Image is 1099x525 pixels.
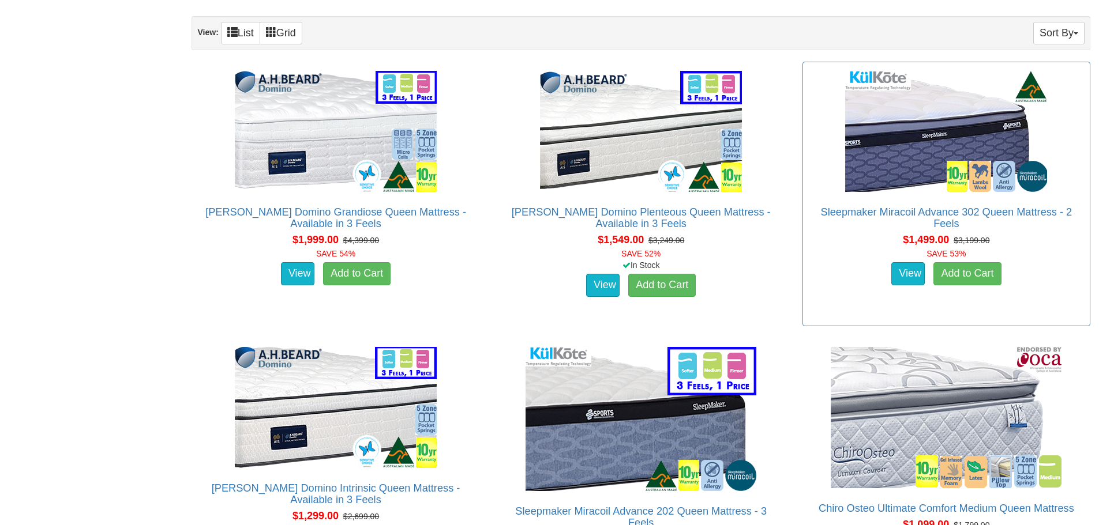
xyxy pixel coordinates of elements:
font: SAVE 54% [316,249,355,258]
a: Add to Cart [933,262,1001,285]
a: [PERSON_NAME] Domino Grandiose Queen Mattress - Available in 3 Feels [205,206,466,229]
del: $2,699.00 [343,512,379,521]
a: Chiro Osteo Ultimate Comfort Medium Queen Mattress [819,503,1074,514]
font: SAVE 53% [927,249,966,258]
div: In Stock [495,259,787,271]
span: $1,549.00 [598,234,644,245]
a: Add to Cart [628,274,696,297]
del: $3,249.00 [648,236,684,245]
span: $1,299.00 [292,510,339,522]
a: Sleepmaker Miracoil Advance 302 Queen Mattress - 2 Feels [821,206,1072,229]
strong: View: [197,28,218,37]
img: Sleepmaker Miracoil Advance 202 Queen Mattress - 3 Feels [523,344,759,494]
a: List [221,22,260,44]
img: A.H Beard Domino Grandiose Queen Mattress - Available in 3 Feels [232,68,440,195]
font: SAVE 52% [621,249,661,258]
img: A.H Beard Domino Plenteous Queen Mattress - Available in 3 Feels [537,68,745,195]
a: View [891,262,925,285]
img: Chiro Osteo Ultimate Comfort Medium Queen Mattress [828,344,1064,491]
button: Sort By [1033,22,1085,44]
a: Grid [260,22,302,44]
img: A.H Beard Domino Intrinsic Queen Mattress - Available in 3 Feels [232,344,440,471]
a: View [586,274,620,297]
del: $4,399.00 [343,236,379,245]
a: Add to Cart [323,262,391,285]
span: $1,999.00 [292,234,339,245]
img: Sleepmaker Miracoil Advance 302 Queen Mattress - 2 Feels [842,68,1050,195]
a: [PERSON_NAME] Domino Intrinsic Queen Mattress - Available in 3 Feels [212,482,460,505]
a: [PERSON_NAME] Domino Plenteous Queen Mattress - Available in 3 Feels [512,206,771,229]
del: $3,199.00 [954,236,989,245]
span: $1,499.00 [903,234,949,245]
a: View [281,262,314,285]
